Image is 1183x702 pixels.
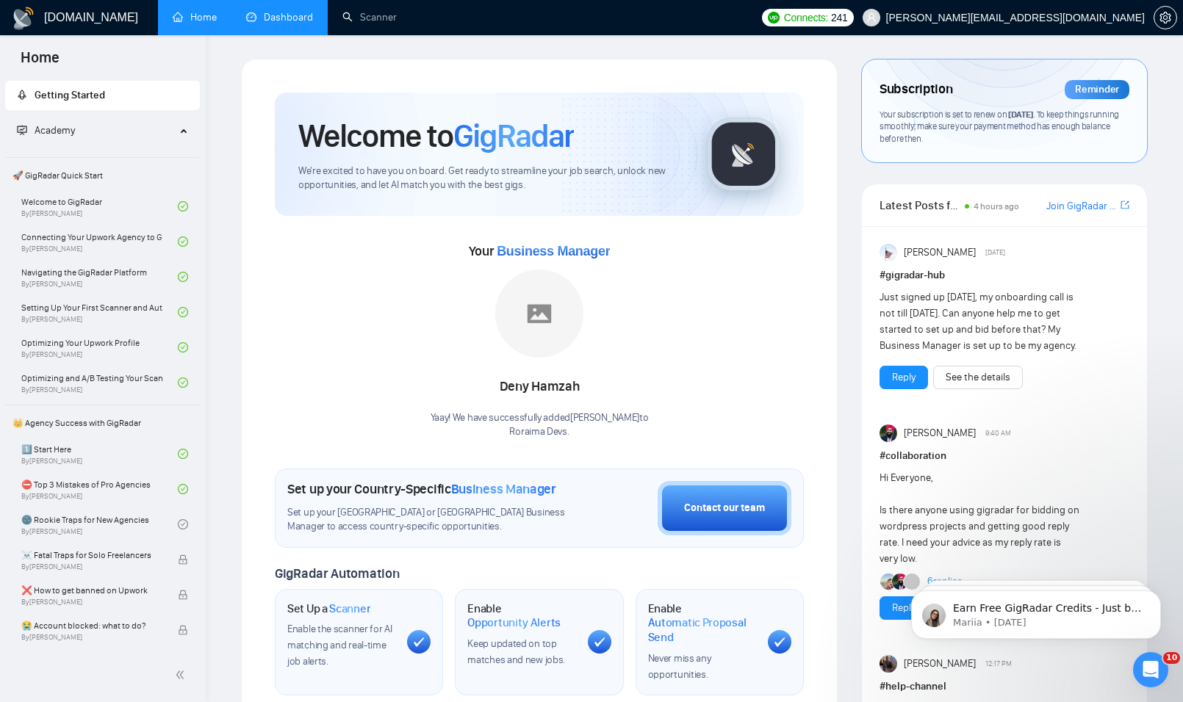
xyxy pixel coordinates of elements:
button: See the details [933,366,1023,389]
h1: # collaboration [880,448,1129,464]
span: double-left [175,667,190,682]
span: ❌ How to get banned on Upwork [21,583,162,598]
h1: # gigradar-hub [880,267,1129,283]
span: Set up your [GEOGRAPHIC_DATA] or [GEOGRAPHIC_DATA] Business Manager to access country-specific op... [287,506,584,534]
span: GigRadar [453,116,574,156]
img: Iryna Y [880,655,897,673]
span: check-circle [178,342,188,352]
a: Optimizing Your Upwork ProfileBy[PERSON_NAME] [21,331,178,363]
span: lock [178,625,188,635]
div: Reminder [1065,80,1129,99]
span: Home [9,47,71,78]
span: [PERSON_NAME] [904,656,976,672]
span: Enable the scanner for AI matching and real-time job alerts. [287,623,392,667]
span: check-circle [178,449,188,459]
span: lock [178,590,188,600]
img: Anisuzzaman Khan [880,244,897,261]
span: [PERSON_NAME] [904,425,976,441]
h1: # help-channel [880,679,1129,695]
a: Welcome to GigRadarBy[PERSON_NAME] [21,190,178,222]
span: By [PERSON_NAME] [21,598,162,607]
a: 🌚 Rookie Traps for New AgenciesBy[PERSON_NAME] [21,508,178,540]
span: [DATE] [1008,109,1033,120]
span: 👑 Agency Success with GigRadar [7,408,198,438]
a: 1️⃣ Start HereBy[PERSON_NAME] [21,438,178,470]
span: Your subscription is set to renew on . To keep things running smoothly, make sure your payment me... [880,109,1119,144]
span: 😭 Account blocked: what to do? [21,618,162,633]
span: [DATE] [985,246,1005,259]
div: Hi Everyone, Is there anyone using gigradar for bidding on wordpress projects and getting good re... [880,470,1079,567]
button: Reply [880,366,928,389]
a: See the details [946,369,1010,386]
img: gigradar-logo.png [707,117,780,191]
a: dashboardDashboard [246,11,313,23]
span: Keep updated on top matches and new jobs. [467,637,565,666]
div: Yaay! We have successfully added [PERSON_NAME] to [431,411,649,439]
span: Never miss any opportunities. [648,652,711,681]
span: Scanner [329,601,370,616]
span: 🚀 GigRadar Quick Start [7,161,198,190]
span: lock [178,554,188,565]
span: 10 [1163,652,1180,664]
span: [PERSON_NAME] [904,245,976,261]
a: Reply [892,369,916,386]
button: Reply [880,596,928,620]
span: check-circle [178,201,188,211]
h1: Set Up a [287,601,370,616]
h1: Set up your Country-Specific [287,481,556,497]
span: Academy [35,124,75,137]
span: By [PERSON_NAME] [21,562,162,571]
a: Navigating the GigRadar PlatformBy[PERSON_NAME] [21,261,178,293]
span: user [866,12,877,23]
span: check-circle [178,236,188,247]
li: Getting Started [5,81,200,110]
a: Optimizing and A/B Testing Your Scanner for Better ResultsBy[PERSON_NAME] [21,366,178,399]
span: check-circle [178,272,188,282]
button: setting [1154,6,1177,29]
span: ☠️ Fatal Traps for Solo Freelancers [21,548,162,562]
a: Connecting Your Upwork Agency to GigRadarBy[PERSON_NAME] [21,225,178,258]
h1: Welcome to [298,116,574,156]
span: check-circle [178,484,188,494]
span: 241 [831,10,847,26]
img: upwork-logo.png [768,12,780,23]
a: homeHome [173,11,217,23]
span: Business Manager [451,481,556,497]
a: searchScanner [342,11,397,23]
span: Your [469,243,611,259]
div: Just signed up [DATE], my onboarding call is not till [DATE]. Can anyone help me to get started t... [880,289,1079,354]
span: fund-projection-screen [17,125,27,135]
span: check-circle [178,307,188,317]
a: Join GigRadar Slack Community [1046,198,1118,214]
span: 9:40 AM [985,427,1011,440]
span: GigRadar Automation [275,565,399,582]
span: 4 hours ago [974,201,1019,211]
span: We're excited to have you on board. Get ready to streamline your job search, unlock new opportuni... [298,164,683,192]
span: check-circle [178,377,188,388]
img: logo [12,7,35,30]
p: Roraima Devs . [431,425,649,439]
a: ⛔ Top 3 Mistakes of Pro AgenciesBy[PERSON_NAME] [21,473,178,505]
a: setting [1154,12,1177,23]
span: setting [1154,12,1176,23]
img: placeholder.png [495,269,583,358]
span: Academy [17,124,75,137]
img: Joaquin Arcardini [880,573,896,590]
span: Business Manager [497,244,610,258]
span: Automatic Proposal Send [648,615,756,644]
span: Getting Started [35,89,105,101]
span: rocket [17,90,27,100]
span: 12:17 PM [985,657,1012,670]
span: export [1121,199,1129,211]
a: export [1121,198,1129,212]
img: Attinder Singh [880,424,897,442]
span: Subscription [880,77,952,102]
h1: Enable [467,601,575,630]
a: Setting Up Your First Scanner and Auto-BidderBy[PERSON_NAME] [21,296,178,328]
span: check-circle [178,519,188,529]
h1: Enable [648,601,756,645]
iframe: Intercom live chat [1133,652,1168,687]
